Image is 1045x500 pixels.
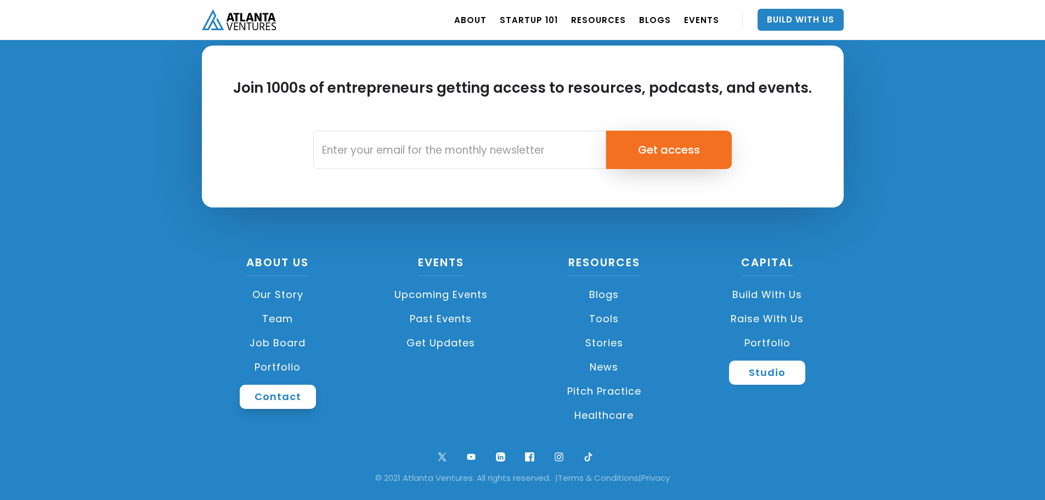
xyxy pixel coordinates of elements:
a: Privacy [641,472,670,484]
a: News [528,355,681,379]
a: Job Board [202,331,354,355]
a: Startup 101 [500,4,558,35]
img: youtube symbol [464,450,479,464]
a: Terms & Conditions [558,472,639,484]
a: CAPITAL [741,255,794,276]
a: Blogs [528,283,681,307]
a: Pitch Practice [528,379,681,403]
a: RESOURCES [571,4,626,35]
a: Events [418,255,464,276]
input: Get access [606,131,732,169]
input: Enter your email for the monthly newsletter [313,131,606,169]
a: Tools [528,307,681,331]
a: Build With Us [758,9,844,31]
a: Past Events [365,307,517,331]
a: ABOUT [454,4,487,35]
a: Upcoming Events [365,283,517,307]
a: EVENTS [684,4,719,35]
a: BLOGS [639,4,671,35]
a: Portfolio [202,355,354,379]
a: Healthcare [528,403,681,428]
img: linkedin logo [493,450,508,464]
div: © 2021 Atlanta Ventures. All rights reserved. | | [16,473,1029,484]
a: Studio [729,361,805,385]
a: Resources [568,255,640,276]
a: Build with us [691,283,844,307]
a: Stories [528,331,681,355]
a: Contact [240,385,316,409]
img: facebook logo [522,450,537,464]
img: tik tok logo [581,450,596,464]
a: Portfolio [691,331,844,355]
a: Our Story [202,283,354,307]
img: ig symbol [552,450,567,464]
a: Get Updates [365,331,517,355]
form: Email Form [313,131,732,169]
h2: Join 1000s of entrepreneurs getting access to resources, podcasts, and events. [233,78,812,117]
a: About US [246,255,309,276]
a: Team [202,307,354,331]
a: Raise with Us [691,307,844,331]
